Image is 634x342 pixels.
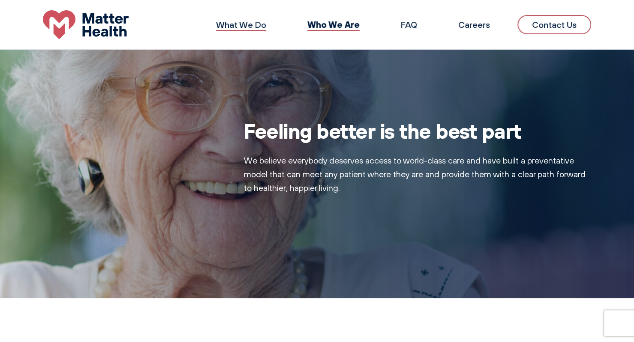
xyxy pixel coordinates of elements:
h2: Feeling better is the best part [244,119,591,143]
a: Careers [458,19,490,30]
p: We believe everybody deserves access to world-class care and have built a preventative model that... [244,154,591,195]
a: Who We Are [307,19,360,30]
a: Contact Us [517,15,591,34]
a: What We Do [216,19,266,30]
a: FAQ [401,19,417,30]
